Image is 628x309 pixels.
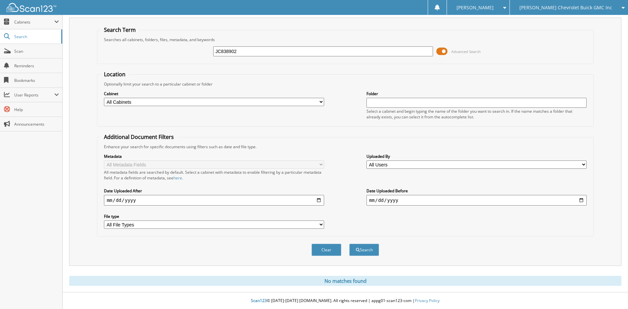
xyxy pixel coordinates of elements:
[14,121,59,127] span: Announcements
[101,71,129,78] legend: Location
[101,37,590,42] div: Searches all cabinets, folders, files, metadata, and keywords
[415,298,440,303] a: Privacy Policy
[104,91,324,96] label: Cabinet
[366,108,587,120] div: Select a cabinet and begin typing the name of the folder you want to search in. If the name match...
[14,63,59,69] span: Reminders
[14,34,58,39] span: Search
[451,49,481,54] span: Advanced Search
[101,133,177,141] legend: Additional Document Filters
[101,144,590,150] div: Enhance your search for specific documents using filters such as date and file type.
[14,19,54,25] span: Cabinets
[366,188,587,194] label: Date Uploaded Before
[366,154,587,159] label: Uploaded By
[63,293,628,309] div: © [DATE]-[DATE] [DOMAIN_NAME]. All rights reserved | appg01-scan123-com |
[457,6,494,10] span: [PERSON_NAME]
[104,188,324,194] label: Date Uploaded After
[251,298,267,303] span: Scan123
[104,154,324,159] label: Metadata
[14,92,54,98] span: User Reports
[104,169,324,181] div: All metadata fields are searched by default. Select a cabinet with metadata to enable filtering b...
[14,48,59,54] span: Scan
[366,195,587,206] input: end
[14,107,59,112] span: Help
[69,276,621,286] div: No matches found
[173,175,182,181] a: here
[7,3,56,12] img: scan123-logo-white.svg
[104,214,324,219] label: File type
[312,244,341,256] button: Clear
[104,195,324,206] input: start
[101,81,590,87] div: Optionally limit your search to a particular cabinet or folder
[366,91,587,96] label: Folder
[101,26,139,33] legend: Search Term
[14,78,59,83] span: Bookmarks
[595,277,628,309] iframe: Chat Widget
[349,244,379,256] button: Search
[519,6,612,10] span: [PERSON_NAME] Chevrolet Buick GMC Inc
